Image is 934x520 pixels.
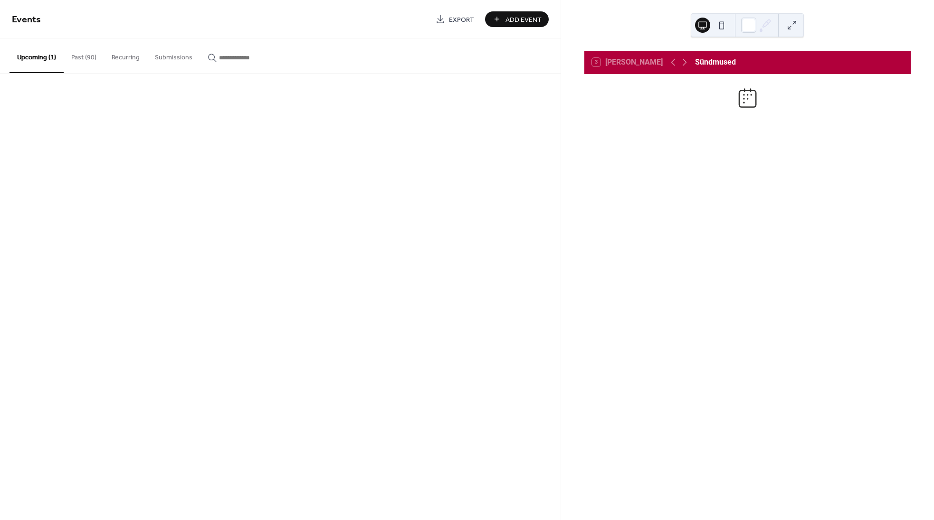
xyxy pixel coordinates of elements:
[429,11,481,27] a: Export
[12,10,41,29] span: Events
[64,38,104,72] button: Past (90)
[505,15,542,25] span: Add Event
[695,57,736,68] div: Sündmused
[449,15,474,25] span: Export
[104,38,147,72] button: Recurring
[485,11,549,27] button: Add Event
[10,38,64,73] button: Upcoming (1)
[147,38,200,72] button: Submissions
